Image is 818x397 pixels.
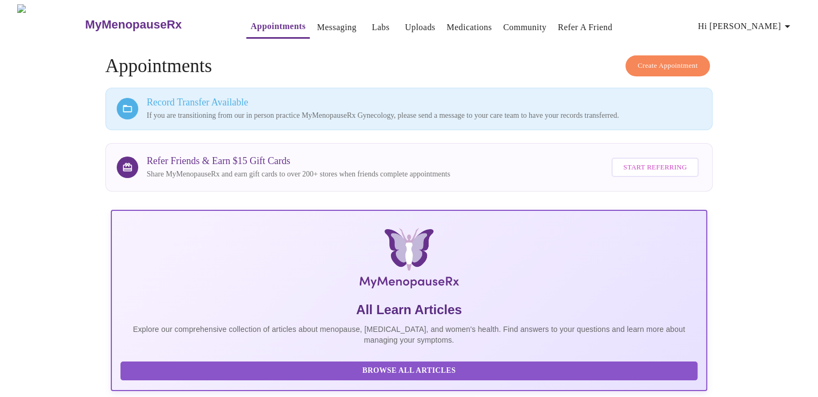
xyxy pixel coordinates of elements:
[499,17,551,38] button: Community
[638,60,698,72] span: Create Appointment
[446,20,492,35] a: Medications
[120,301,698,318] h5: All Learn Articles
[120,365,701,374] a: Browse All Articles
[372,20,389,35] a: Labs
[147,169,450,180] p: Share MyMenopauseRx and earn gift cards to over 200+ stores when friends complete appointments
[698,19,794,34] span: Hi [PERSON_NAME]
[131,364,687,378] span: Browse All Articles
[609,152,701,183] a: Start Referring
[120,361,698,380] button: Browse All Articles
[611,158,699,178] button: Start Referring
[442,17,496,38] button: Medications
[147,97,702,108] h3: Record Transfer Available
[147,110,702,121] p: If you are transitioning from our in person practice MyMenopauseRx Gynecology, please send a mess...
[405,20,436,35] a: Uploads
[364,17,398,38] button: Labs
[553,17,617,38] button: Refer a Friend
[17,4,84,45] img: MyMenopauseRx Logo
[317,20,356,35] a: Messaging
[251,19,305,34] a: Appointments
[401,17,440,38] button: Uploads
[210,228,608,293] img: MyMenopauseRx Logo
[147,155,450,167] h3: Refer Friends & Earn $15 Gift Cards
[246,16,310,39] button: Appointments
[105,55,713,77] h4: Appointments
[623,161,687,174] span: Start Referring
[558,20,613,35] a: Refer a Friend
[694,16,798,37] button: Hi [PERSON_NAME]
[503,20,547,35] a: Community
[120,324,698,345] p: Explore our comprehensive collection of articles about menopause, [MEDICAL_DATA], and women's hea...
[312,17,360,38] button: Messaging
[625,55,710,76] button: Create Appointment
[84,6,225,44] a: MyMenopauseRx
[85,18,182,32] h3: MyMenopauseRx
